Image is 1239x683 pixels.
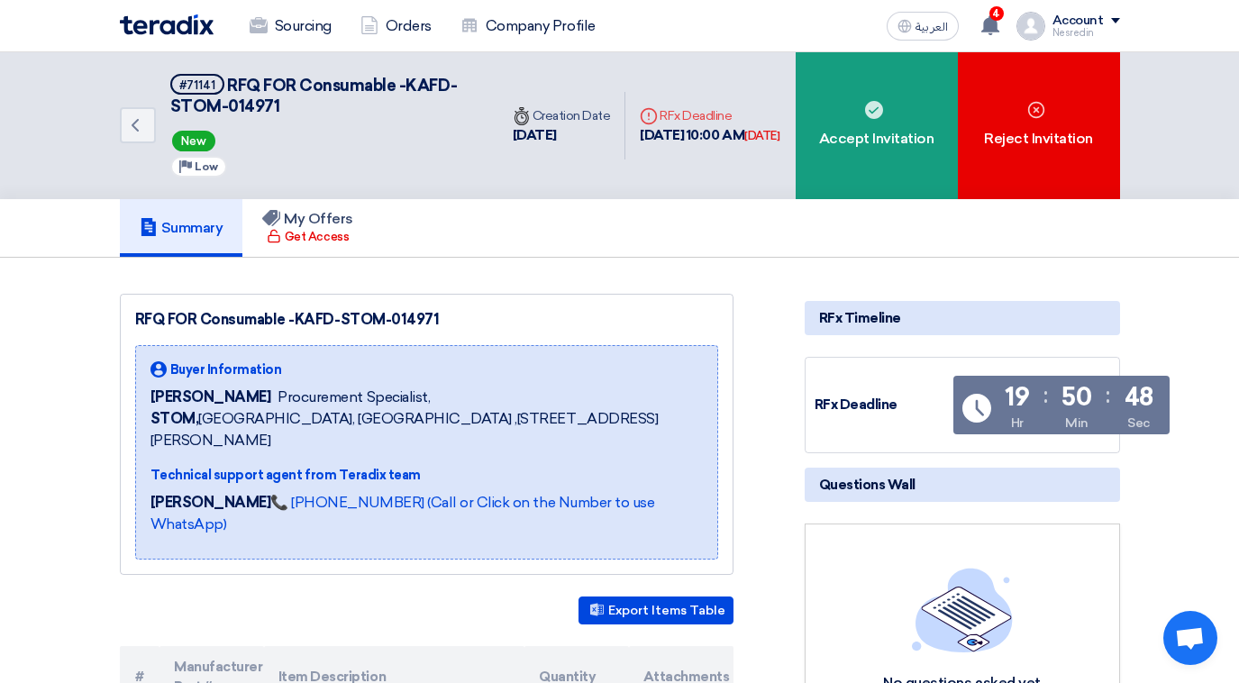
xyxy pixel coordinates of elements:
[195,160,218,173] span: Low
[120,14,214,35] img: Teradix logo
[135,309,718,331] div: RFQ FOR Consumable -KAFD-STOM-014971
[235,6,346,46] a: Sourcing
[887,12,959,41] button: العربية
[796,52,958,199] div: Accept Invitation
[744,127,779,145] div: [DATE]
[815,395,950,415] div: RFx Deadline
[242,199,373,257] a: My Offers Get Access
[179,79,215,91] div: #71141
[1052,14,1104,29] div: Account
[805,301,1120,335] div: RFx Timeline
[446,6,610,46] a: Company Profile
[170,76,458,116] span: RFQ FOR Consumable -KAFD-STOM-014971
[1052,28,1120,38] div: Nesredin
[172,131,215,151] span: New
[140,219,223,237] h5: Summary
[958,52,1120,199] div: Reject Invitation
[267,228,349,246] div: Get Access
[1011,414,1024,433] div: Hr
[579,596,733,624] button: Export Items Table
[150,387,271,408] span: [PERSON_NAME]
[150,466,703,485] div: Technical support agent from Teradix team
[346,6,446,46] a: Orders
[1106,379,1110,412] div: :
[513,106,611,125] div: Creation Date
[262,210,353,228] h5: My Offers
[1125,385,1153,410] div: 48
[150,494,655,533] a: 📞 [PHONE_NUMBER] (Call or Click on the Number to use WhatsApp)
[1163,611,1217,665] a: Open chat
[170,74,477,118] h5: RFQ FOR Consumable -KAFD-STOM-014971
[916,21,948,33] span: العربية
[170,360,282,379] span: Buyer Information
[120,199,243,257] a: Summary
[278,387,430,408] span: Procurement Specialist,
[513,125,611,146] div: [DATE]
[150,408,703,451] span: [GEOGRAPHIC_DATA], [GEOGRAPHIC_DATA] ,[STREET_ADDRESS][PERSON_NAME]
[1005,385,1029,410] div: 19
[1065,414,1089,433] div: Min
[1127,414,1150,433] div: Sec
[640,106,779,125] div: RFx Deadline
[150,410,199,427] b: STOM,
[989,6,1004,21] span: 4
[912,568,1013,652] img: empty_state_list.svg
[819,475,916,495] span: Questions Wall
[640,125,779,146] div: [DATE] 10:00 AM
[1061,385,1091,410] div: 50
[1016,12,1045,41] img: profile_test.png
[1043,379,1048,412] div: :
[150,494,271,511] strong: [PERSON_NAME]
